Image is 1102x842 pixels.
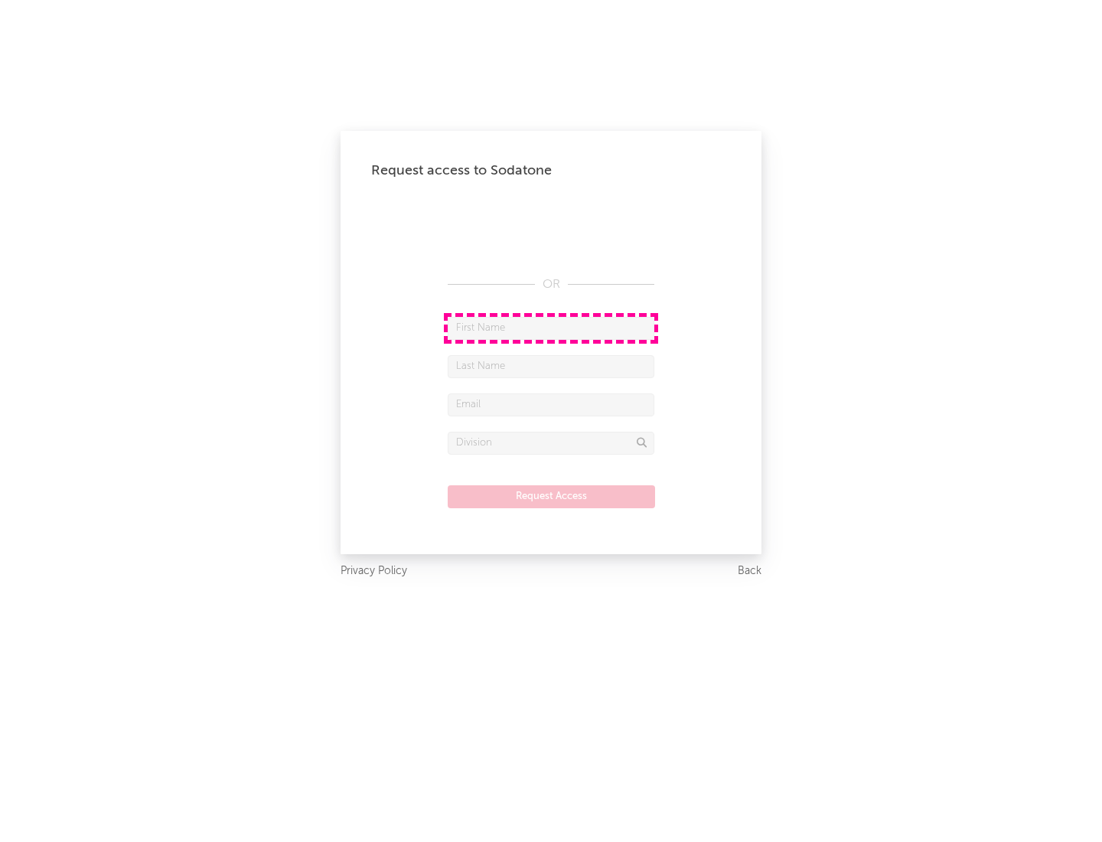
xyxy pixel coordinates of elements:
[448,432,654,455] input: Division
[448,276,654,294] div: OR
[448,485,655,508] button: Request Access
[448,317,654,340] input: First Name
[738,562,761,581] a: Back
[448,355,654,378] input: Last Name
[448,393,654,416] input: Email
[341,562,407,581] a: Privacy Policy
[371,162,731,180] div: Request access to Sodatone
